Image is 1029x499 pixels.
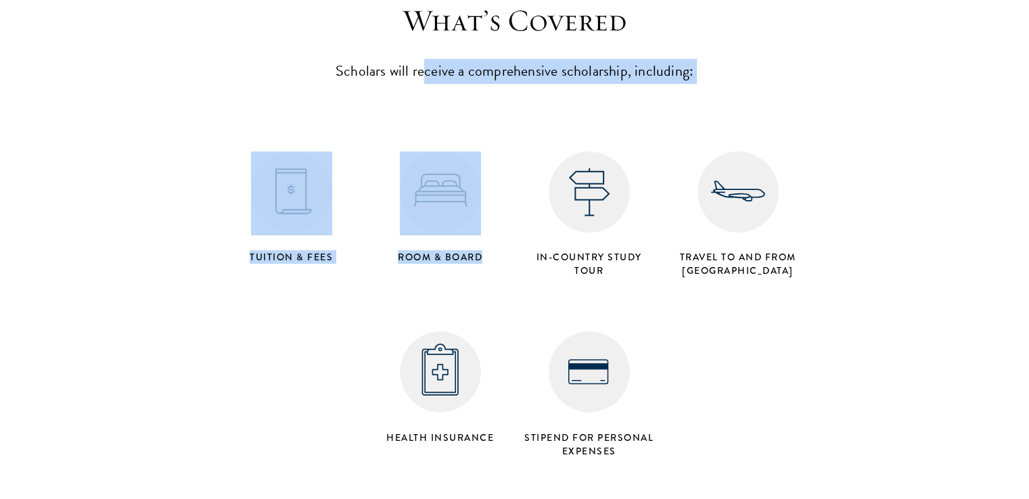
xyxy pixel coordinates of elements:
[305,2,725,40] h3: What’s Covered
[224,250,359,264] h4: Tuition & Fees
[522,250,657,277] h4: in-country study tour
[305,59,725,84] p: Scholars will receive a comprehensive scholarship, including:
[373,431,508,444] h4: Health Insurance
[373,250,508,264] h4: Room & Board
[670,250,806,277] h4: Travel to and from [GEOGRAPHIC_DATA]
[522,431,657,458] h4: Stipend for personal expenses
